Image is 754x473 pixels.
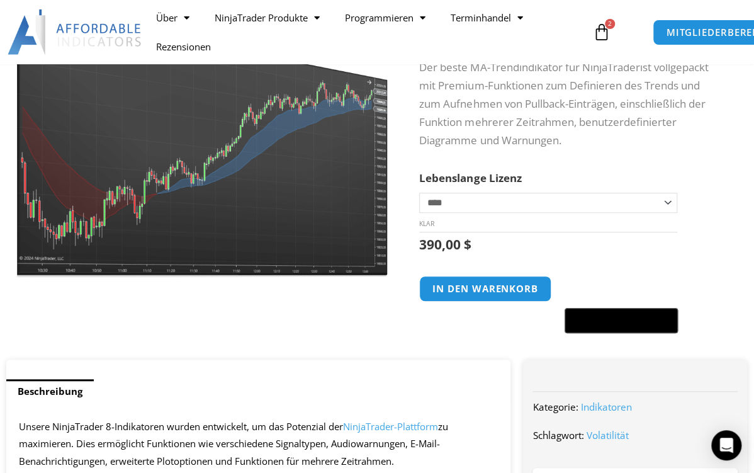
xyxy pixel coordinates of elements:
[419,236,471,253] span: 390,00 $
[332,3,438,32] a: Programmieren
[419,341,723,352] iframe: PayPal Message 1
[565,308,678,333] button: Kaufen Sie mit GPay
[532,429,583,442] span: Schlagwort:
[574,14,629,50] a: 2
[343,420,438,433] a: NinjaTrader-Plattform
[438,3,536,32] a: Terminhandel
[605,19,615,29] span: 2
[143,3,202,32] a: Über
[202,3,332,32] a: NinjaTrader Produkte
[586,429,628,442] a: Volatilität
[143,32,223,61] a: Rezensionen
[419,60,708,147] span: ist vollgepackt mit Premium-Funktionen zum Definieren des Trends und zum Aufnehmen von Pullback-E...
[532,401,578,413] span: Kategorie:
[711,430,741,460] div: Öffnen Sie den Intercom Messenger
[419,60,639,74] span: Der beste MA-Trendindikator für NinjaTrader
[6,379,94,404] a: Beschreibung
[143,3,588,61] nav: Menü
[562,274,675,304] iframe: Secure express checkout frame
[8,9,143,55] img: LogoAI | Affordable Indicators – NinjaTrader
[19,420,448,468] span: Unsere NinjaTrader 8-Indikatoren wurden entwickelt, um das Potenzial der zu maximieren. Dies ermö...
[419,171,521,185] label: Lebenslange Lizenz
[580,401,631,413] a: Indikatoren
[419,219,434,228] a: Klare Optionen
[419,276,551,302] button: In den Warenkorb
